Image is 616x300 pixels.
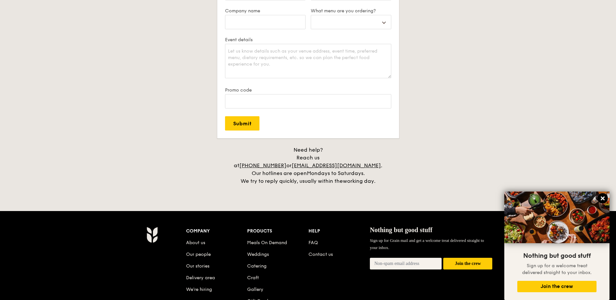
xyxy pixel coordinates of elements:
label: What menu are you ordering? [311,8,391,14]
a: About us [186,240,205,245]
input: Non-spam email address [370,258,442,269]
button: Close [597,193,608,204]
a: [PHONE_NUMBER] [239,162,286,169]
div: Products [247,227,308,236]
a: Delivery area [186,275,215,281]
label: Event details [225,37,391,43]
div: Need help? Reach us at or . Our hotlines are open We try to reply quickly, usually within the [227,146,389,185]
label: Promo code [225,87,391,93]
img: DSC07876-Edit02-Large.jpeg [504,192,610,243]
a: Contact us [308,252,333,257]
span: Nothing but good stuff [523,252,591,260]
a: [EMAIL_ADDRESS][DOMAIN_NAME] [292,162,381,169]
span: Sign up for Grain mail and get a welcome treat delivered straight to your inbox. [370,238,484,250]
input: Submit [225,116,259,131]
span: working day. [343,178,375,184]
a: Our stories [186,263,209,269]
div: Help [308,227,370,236]
textarea: Let us know details such as your venue address, event time, preferred menu, dietary requirements,... [225,44,391,78]
button: Join the crew [517,281,597,292]
label: Company name [225,8,306,14]
div: Company [186,227,247,236]
a: Gallery [247,287,263,292]
img: AYc88T3wAAAABJRU5ErkJggg== [146,227,158,243]
span: Mondays to Saturdays. [307,170,365,176]
span: Nothing but good stuff [370,226,433,233]
span: Sign up for a welcome treat delivered straight to your inbox. [522,263,592,275]
a: Craft [247,275,259,281]
a: Meals On Demand [247,240,287,245]
button: Join the crew [443,258,492,270]
a: Weddings [247,252,269,257]
a: Our people [186,252,211,257]
a: FAQ [308,240,318,245]
a: We’re hiring [186,287,212,292]
a: Catering [247,263,267,269]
